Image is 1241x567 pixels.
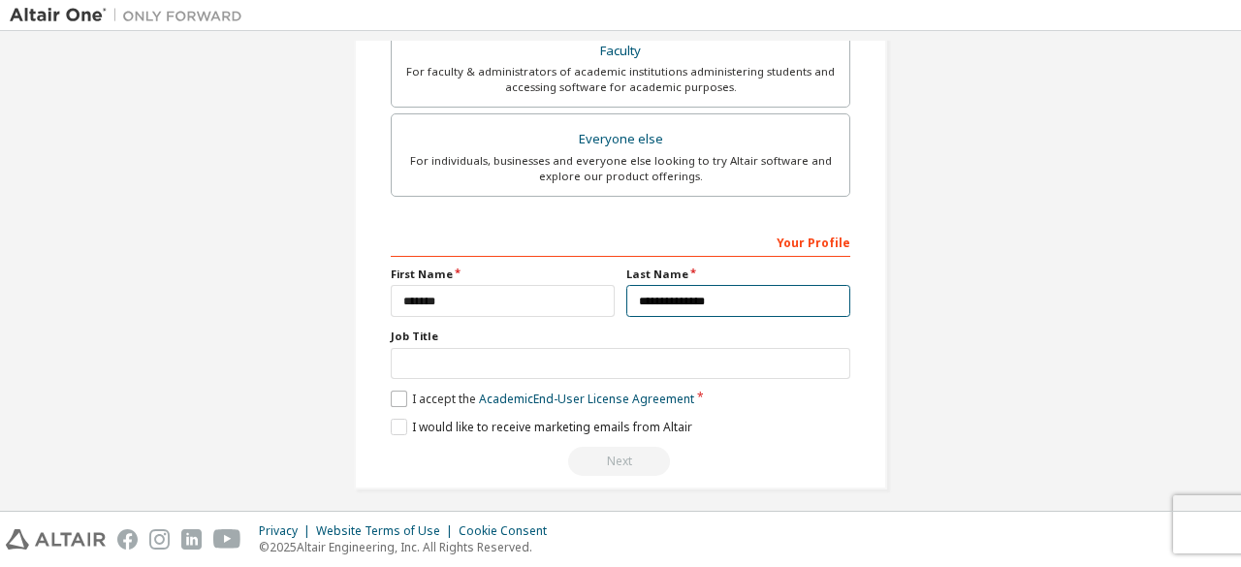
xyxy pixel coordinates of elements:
label: First Name [391,267,615,282]
a: Academic End-User License Agreement [479,391,694,407]
img: facebook.svg [117,529,138,550]
img: altair_logo.svg [6,529,106,550]
div: Read and acccept EULA to continue [391,447,850,476]
div: Everyone else [403,126,838,153]
div: For individuals, businesses and everyone else looking to try Altair software and explore our prod... [403,153,838,184]
div: For faculty & administrators of academic institutions administering students and accessing softwa... [403,64,838,95]
div: Your Profile [391,226,850,257]
div: Faculty [403,38,838,65]
label: I would like to receive marketing emails from Altair [391,419,692,435]
img: Altair One [10,6,252,25]
p: © 2025 Altair Engineering, Inc. All Rights Reserved. [259,539,558,555]
img: youtube.svg [213,529,241,550]
label: Last Name [626,267,850,282]
img: instagram.svg [149,529,170,550]
label: I accept the [391,391,694,407]
div: Website Terms of Use [316,523,459,539]
label: Job Title [391,329,850,344]
div: Privacy [259,523,316,539]
img: linkedin.svg [181,529,202,550]
div: Cookie Consent [459,523,558,539]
